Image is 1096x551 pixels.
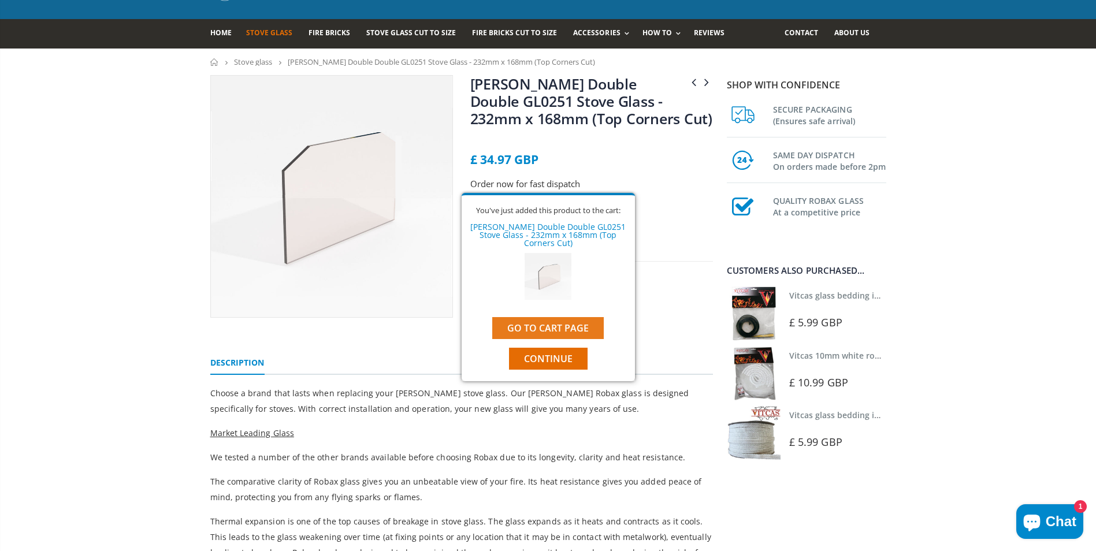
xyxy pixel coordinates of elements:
span: Home [210,28,232,38]
a: Stove Glass [246,19,301,49]
span: Reviews [694,28,725,38]
a: Contact [785,19,827,49]
a: Stove Glass Cut To Size [366,19,465,49]
span: About us [834,28,870,38]
p: Shop with confidence [727,78,886,92]
img: Vitcas stove glass bedding in tape [727,406,781,460]
div: Customers also purchased... [727,266,886,275]
h3: SAME DAY DISPATCH On orders made before 2pm [773,147,886,173]
a: Vitcas 10mm white rope kit - includes rope seal and glue! [789,350,1016,361]
span: How To [642,28,672,38]
span: £ 34.97 GBP [470,151,538,167]
button: Continue [509,348,588,370]
span: [PERSON_NAME] Double Double GL0251 Stove Glass - 232mm x 168mm (Top Corners Cut) [288,57,595,67]
h3: SECURE PACKAGING (Ensures safe arrival) [773,102,886,127]
a: About us [834,19,878,49]
h3: QUALITY ROBAX GLASS At a competitive price [773,193,886,218]
div: You've just added this product to the cart: [470,207,626,214]
a: Vitcas glass bedding in tape - 2mm x 10mm x 2 meters [789,290,1005,301]
a: [PERSON_NAME] Double Double GL0251 Stove Glass - 232mm x 168mm (Top Corners Cut) [470,74,712,128]
span: £ 5.99 GBP [789,435,842,449]
a: Accessories [573,19,634,49]
a: Stove glass [234,57,272,67]
span: Choose a brand that lasts when replacing your [PERSON_NAME] stove glass. Our [PERSON_NAME] Robax ... [210,388,689,414]
a: How To [642,19,686,49]
img: Vitcas white rope, glue and gloves kit 10mm [727,347,781,400]
span: We tested a number of the other brands available before choosing Robax due to its longevity, clar... [210,452,685,463]
a: Fire Bricks [309,19,359,49]
a: Description [210,352,265,375]
span: The comparative clarity of Robax glass gives you an unbeatable view of your fire. Its heat resist... [210,476,702,502]
img: Vitcas stove glass bedding in tape [727,286,781,340]
span: Continue [524,352,573,365]
p: Order now for fast dispatch [470,177,713,191]
a: Fire Bricks Cut To Size [472,19,566,49]
span: Fire Bricks Cut To Size [472,28,557,38]
img: widestoveglasstwotopcornerscut_800x_crop_center.jpg [211,76,452,317]
span: £ 10.99 GBP [789,375,848,389]
span: Contact [785,28,818,38]
a: Home [210,19,240,49]
inbox-online-store-chat: Shopify online store chat [1013,504,1087,542]
span: Stove Glass Cut To Size [366,28,456,38]
a: Home [210,58,219,66]
span: £ 5.99 GBP [789,315,842,329]
a: Reviews [694,19,733,49]
a: [PERSON_NAME] Double Double GL0251 Stove Glass - 232mm x 168mm (Top Corners Cut) [470,221,626,248]
img: Yeoman Devon Double Double GL0251 Stove Glass - 232mm x 168mm (Top Corners Cut) [525,253,571,300]
span: Stove Glass [246,28,292,38]
span: Market Leading Glass [210,427,294,438]
span: Accessories [573,28,620,38]
a: Vitcas glass bedding in tape - 2mm x 15mm x 2 meters (White) [789,409,1035,420]
a: Go to cart page [492,317,604,339]
span: Fire Bricks [309,28,350,38]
